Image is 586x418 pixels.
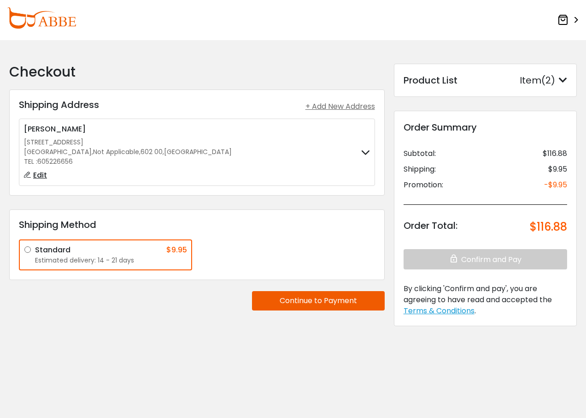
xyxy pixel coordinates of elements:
div: Standard [35,245,70,256]
div: Order Summary [404,120,567,134]
div: Product List [404,73,457,87]
a: > [557,12,579,29]
span: By clicking 'Confirm and pay', you are agreeing to have read and accepted the [404,283,552,305]
div: Order Total: [404,219,457,235]
div: $9.95 [166,245,187,256]
div: $9.95 [548,164,567,175]
div: . [404,283,567,316]
span: 602 00 [141,147,163,157]
span: > [570,12,579,29]
span: [GEOGRAPHIC_DATA] [24,147,92,157]
div: + Add New Address [305,101,375,112]
img: abbeglasses.com [7,7,76,29]
span: Edit [33,170,47,180]
div: Promotion: [404,179,443,191]
div: $116.88 [530,219,567,235]
span: Terms & Conditions [404,305,475,316]
h3: Shipping Address [19,99,99,110]
span: Not Applicable [93,147,139,157]
span: [PERSON_NAME] [24,124,86,134]
span: [GEOGRAPHIC_DATA] [164,147,232,157]
span: 605226656 [37,157,73,166]
div: TEL : [24,157,232,167]
div: Shipping: [404,164,436,175]
h3: Shipping Method [19,219,375,230]
div: Item(2) [520,73,567,87]
button: Continue to Payment [252,291,385,311]
h2: Checkout [9,64,385,80]
div: $116.88 [543,148,567,159]
div: Subtotal: [404,148,436,159]
div: , , , [24,147,232,157]
div: -$9.95 [544,179,567,191]
span: [STREET_ADDRESS] [24,137,83,147]
div: Estimated delivery: 14 - 21 days [35,256,187,265]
